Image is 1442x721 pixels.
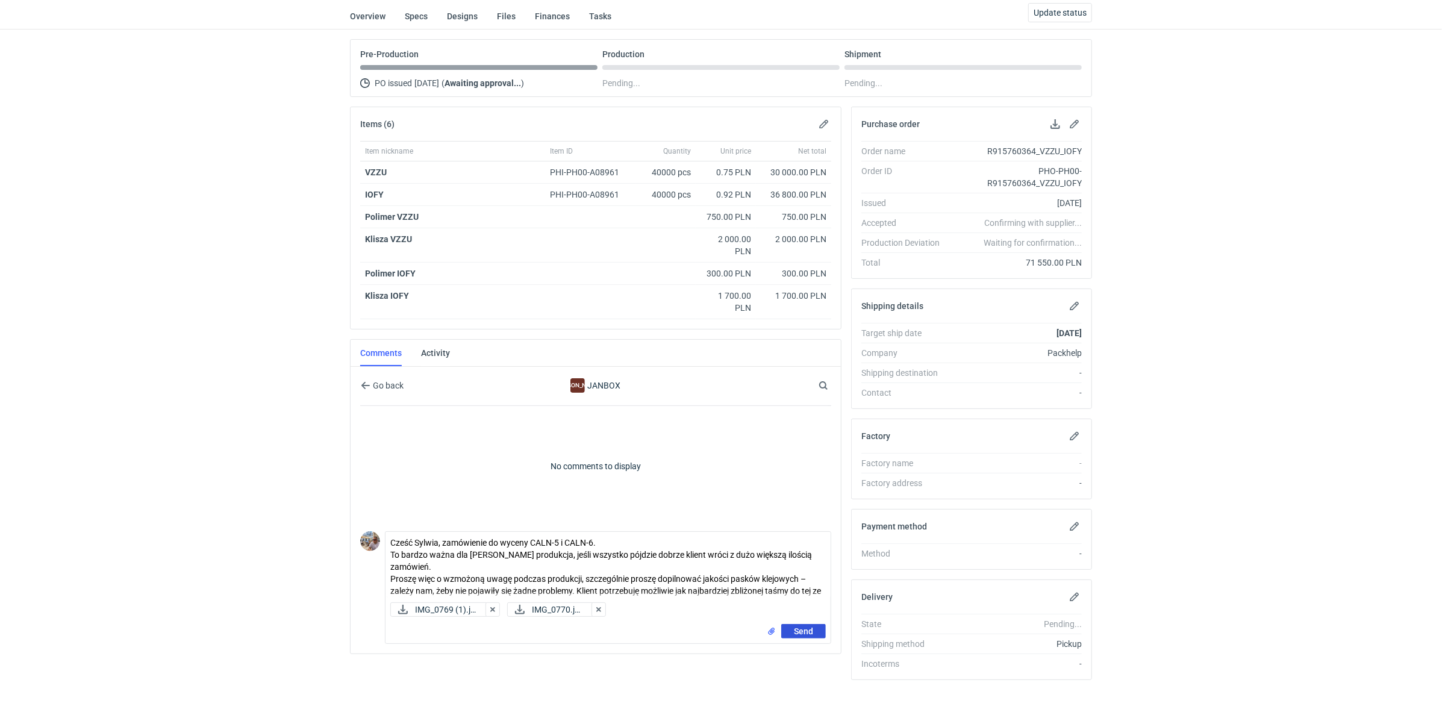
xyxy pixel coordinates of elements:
p: Production [602,49,645,59]
div: Method [861,548,949,560]
div: - [949,658,1082,670]
a: VZZU [365,167,387,177]
em: Confirming with supplier... [984,218,1082,228]
div: - [949,387,1082,399]
p: Pre-Production [360,49,419,59]
span: Send [794,627,813,635]
h2: Shipping details [861,301,923,311]
strong: [DATE] [1057,328,1082,338]
div: - [949,457,1082,469]
span: Go back [370,381,404,390]
a: IOFY [365,190,384,199]
button: Edit factory details [1067,429,1082,443]
span: ( [442,78,445,88]
em: Pending... [1044,619,1082,629]
div: 71 550.00 PLN [949,257,1082,269]
div: Production Deviation [861,237,949,249]
div: - [949,477,1082,489]
div: 40000 pcs [635,161,696,184]
div: Shipping method [861,638,949,650]
img: Michał Palasek [360,531,380,551]
figcaption: [PERSON_NAME] [570,378,585,393]
span: Unit price [720,146,751,156]
div: Pending... [844,76,1082,90]
strong: Klisza IOFY [365,291,409,301]
div: IMG_0769 (1).jpeg [390,602,488,617]
div: Accepted [861,217,949,229]
span: Quantity [663,146,691,156]
div: 1 700.00 PLN [701,290,751,314]
div: JANBOX [497,378,694,393]
strong: Awaiting approval... [445,78,521,88]
div: 40000 pcs [635,184,696,206]
div: JANBOX [570,378,585,393]
a: Designs [447,3,478,30]
button: Edit shipping details [1067,299,1082,313]
h2: Factory [861,431,890,441]
button: Edit delivery details [1067,590,1082,604]
div: Order ID [861,165,949,189]
div: Factory address [861,477,949,489]
div: [DATE] [949,197,1082,209]
a: Specs [405,3,428,30]
div: 1 700.00 PLN [761,290,826,302]
strong: Klisza VZZU [365,234,412,244]
div: Pickup [949,638,1082,650]
p: No comments to display [360,406,831,526]
span: Item nickname [365,146,413,156]
a: Overview [350,3,385,30]
span: IMG_0769 (1).jp... [415,603,478,616]
div: Order name [861,145,949,157]
div: Company [861,347,949,359]
span: Update status [1034,8,1087,17]
a: Activity [421,340,450,366]
button: IMG_0769 (1).jp... [390,602,488,617]
span: [DATE] [414,76,439,90]
button: Update status [1028,3,1092,22]
button: Send [781,624,826,638]
textarea: Cześć Sylwia, zamówienie do wyceny CALN-5 i CALN-6. To bardzo ważna dla [PERSON_NAME] produkcja, ... [385,532,831,598]
div: - [949,548,1082,560]
input: Search [816,378,855,393]
div: 36 800.00 PLN [761,189,826,201]
div: 300.00 PLN [761,267,826,279]
span: IMG_0770.jpeg [532,603,584,616]
a: Finances [535,3,570,30]
button: Go back [360,378,404,393]
strong: Polimer IOFY [365,269,416,278]
button: Edit payment method [1067,519,1082,534]
button: Edit items [817,117,831,131]
div: Issued [861,197,949,209]
div: 750.00 PLN [701,211,751,223]
p: Shipment [844,49,881,59]
div: Incoterms [861,658,949,670]
div: State [861,618,949,630]
a: Tasks [589,3,611,30]
strong: Polimer VZZU [365,212,419,222]
div: Target ship date [861,327,949,339]
button: Edit purchase order [1067,117,1082,131]
h2: Delivery [861,592,893,602]
button: Download PO [1048,117,1063,131]
div: PHI-PH00-A08961 [550,166,631,178]
div: Shipping destination [861,367,949,379]
h2: Items (6) [360,119,395,129]
span: Net total [798,146,826,156]
div: 0.75 PLN [701,166,751,178]
div: 2 000.00 PLN [761,233,826,245]
div: 30 000.00 PLN [761,166,826,178]
div: 300.00 PLN [701,267,751,279]
a: Comments [360,340,402,366]
a: Files [497,3,516,30]
div: Total [861,257,949,269]
button: IMG_0770.jpeg [507,602,594,617]
div: Factory name [861,457,949,469]
h2: Purchase order [861,119,920,129]
div: 0.92 PLN [701,189,751,201]
div: PO issued [360,76,598,90]
div: 750.00 PLN [761,211,826,223]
